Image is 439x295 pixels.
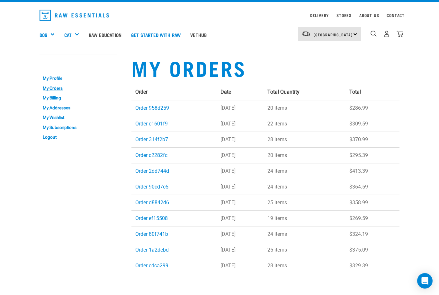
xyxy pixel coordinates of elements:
[383,31,390,37] img: user.png
[40,31,47,39] a: Dog
[217,242,264,258] td: [DATE]
[135,168,169,174] a: Order 2dd744d
[371,31,377,37] img: home-icon-1@2x.png
[264,116,345,132] td: 22 items
[64,31,72,39] a: Cat
[135,121,168,127] a: Order c1601f9
[345,242,399,258] td: $375.09
[40,93,117,103] a: My Billing
[345,195,399,211] td: $358.99
[131,84,217,100] th: Order
[126,22,185,48] a: Get started with Raw
[314,33,353,36] span: [GEOGRAPHIC_DATA]
[135,263,168,269] a: Order cdca299
[345,179,399,195] td: $364.59
[345,100,399,116] td: $286.99
[345,84,399,100] th: Total
[40,61,71,64] a: My Account
[84,22,126,48] a: Raw Education
[131,56,399,79] h1: My Orders
[217,226,264,242] td: [DATE]
[264,242,345,258] td: 25 items
[345,258,399,274] td: $329.39
[135,231,168,237] a: Order 80f741b
[345,163,399,179] td: $413.39
[345,211,399,226] td: $269.59
[217,179,264,195] td: [DATE]
[217,211,264,226] td: [DATE]
[217,258,264,274] td: [DATE]
[135,136,168,143] a: Order 314f2b7
[345,116,399,132] td: $309.59
[135,152,167,158] a: Order c2282fc
[336,14,352,16] a: Stores
[345,148,399,163] td: $295.39
[310,14,329,16] a: Delivery
[217,163,264,179] td: [DATE]
[264,163,345,179] td: 24 items
[34,7,405,23] nav: dropdown navigation
[397,31,403,37] img: home-icon@2x.png
[302,31,310,37] img: van-moving.png
[135,184,168,190] a: Order 90cd7c5
[40,123,117,133] a: My Subscriptions
[217,100,264,116] td: [DATE]
[40,133,117,143] a: Logout
[217,132,264,148] td: [DATE]
[135,105,169,111] a: Order 958d259
[40,83,117,93] a: My Orders
[264,258,345,274] td: 28 items
[345,226,399,242] td: $324.19
[264,226,345,242] td: 24 items
[135,215,168,221] a: Order ef15508
[135,199,169,206] a: Order d8842d6
[185,22,211,48] a: Vethub
[345,132,399,148] td: $370.99
[264,179,345,195] td: 24 items
[387,14,405,16] a: Contact
[264,148,345,163] td: 20 items
[264,132,345,148] td: 28 items
[359,14,379,16] a: About Us
[264,84,345,100] th: Total Quantity
[417,273,433,289] div: Open Intercom Messenger
[264,211,345,226] td: 19 items
[217,116,264,132] td: [DATE]
[135,247,169,253] a: Order 1a2debd
[217,84,264,100] th: Date
[217,195,264,211] td: [DATE]
[264,195,345,211] td: 25 items
[40,103,117,113] a: My Addresses
[40,73,117,83] a: My Profile
[264,100,345,116] td: 20 items
[40,10,109,21] img: Raw Essentials Logo
[40,113,117,123] a: My Wishlist
[217,148,264,163] td: [DATE]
